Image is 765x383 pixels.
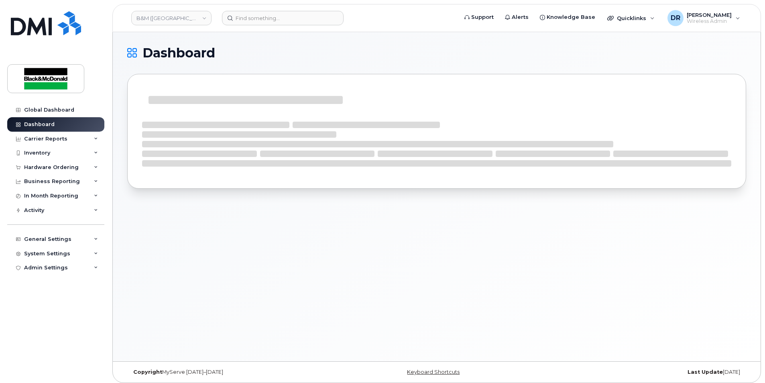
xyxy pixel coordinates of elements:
div: MyServe [DATE]–[DATE] [127,369,334,375]
strong: Copyright [133,369,162,375]
span: Dashboard [142,47,215,59]
strong: Last Update [688,369,723,375]
div: [DATE] [540,369,746,375]
a: Keyboard Shortcuts [407,369,460,375]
